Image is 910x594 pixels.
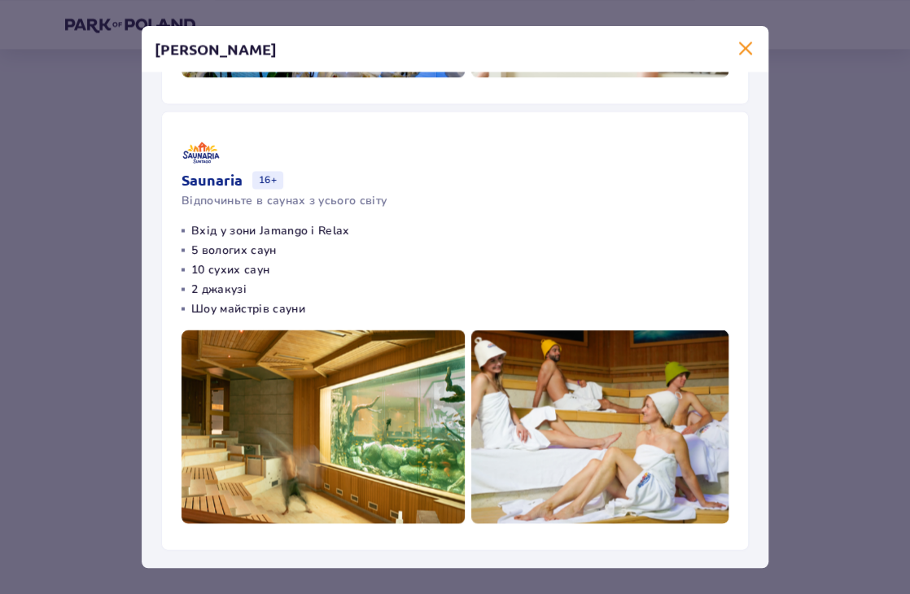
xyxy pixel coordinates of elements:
img: Saunaria [471,330,755,523]
p: Відпочиньте в саунах з усього світу [182,193,387,209]
p: 10 сухих саун [191,261,269,277]
p: Saunaria [182,170,243,190]
p: 16+ [252,171,283,189]
p: Шоу майстрів сауни [191,300,305,317]
img: Saunaria logo [182,138,221,167]
img: Saunaria [182,330,465,523]
p: 5 вологих саун [191,242,276,258]
p: [PERSON_NAME] [155,39,277,59]
p: 2 джакузі [191,281,247,297]
p: Вхід у зони Jamango і Relax [191,222,349,238]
